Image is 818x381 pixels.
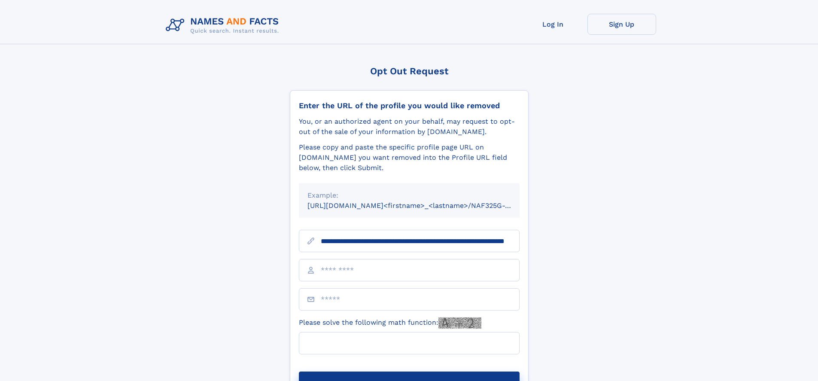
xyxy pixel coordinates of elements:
label: Please solve the following math function: [299,317,481,329]
div: Please copy and paste the specific profile page URL on [DOMAIN_NAME] you want removed into the Pr... [299,142,520,173]
div: Opt Out Request [290,66,529,76]
div: You, or an authorized agent on your behalf, may request to opt-out of the sale of your informatio... [299,116,520,137]
a: Sign Up [587,14,656,35]
div: Example: [307,190,511,201]
a: Log In [519,14,587,35]
div: Enter the URL of the profile you would like removed [299,101,520,110]
img: Logo Names and Facts [162,14,286,37]
small: [URL][DOMAIN_NAME]<firstname>_<lastname>/NAF325G-xxxxxxxx [307,201,536,210]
